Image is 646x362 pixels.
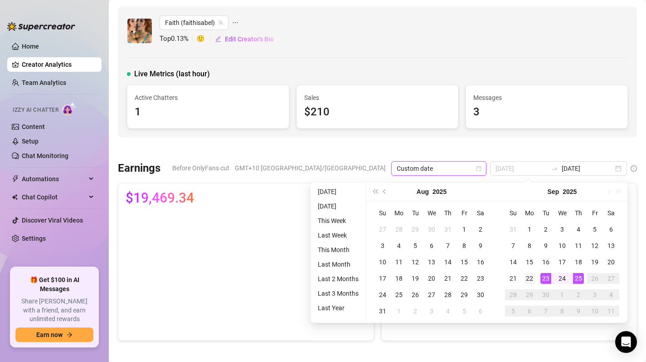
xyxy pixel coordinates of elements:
[475,273,486,284] div: 23
[12,194,18,200] img: Chat Copilot
[521,205,538,221] th: Mo
[22,79,66,86] a: Team Analytics
[172,161,229,175] span: Before OnlyFans cut
[573,273,584,284] div: 25
[456,205,472,221] th: Fr
[135,104,282,121] div: 1
[22,172,86,186] span: Automations
[521,303,538,319] td: 2025-10-06
[589,306,600,317] div: 10
[603,287,619,303] td: 2025-10-04
[314,273,362,284] li: Last 2 Months
[570,205,587,221] th: Th
[551,165,558,172] span: to
[508,306,519,317] div: 5
[456,287,472,303] td: 2025-08-29
[235,161,386,175] span: GMT+10 [GEOGRAPHIC_DATA]/[GEOGRAPHIC_DATA]
[22,217,83,224] a: Discover Viral Videos
[554,303,570,319] td: 2025-10-08
[538,270,554,287] td: 2025-09-23
[603,303,619,319] td: 2025-10-11
[393,224,404,235] div: 28
[587,205,603,221] th: Fr
[603,270,619,287] td: 2025-09-27
[391,205,407,221] th: Mo
[521,287,538,303] td: 2025-09-29
[538,254,554,270] td: 2025-09-16
[377,306,388,317] div: 31
[589,273,600,284] div: 26
[397,162,481,175] span: Custom date
[374,221,391,238] td: 2025-07-27
[472,254,489,270] td: 2025-08-16
[440,270,456,287] td: 2025-08-21
[459,273,470,284] div: 22
[524,240,535,251] div: 8
[554,238,570,254] td: 2025-09-10
[22,138,39,145] a: Setup
[22,123,45,130] a: Content
[589,289,600,300] div: 3
[377,240,388,251] div: 3
[538,221,554,238] td: 2025-09-02
[472,287,489,303] td: 2025-08-30
[570,254,587,270] td: 2025-09-18
[472,205,489,221] th: Sa
[570,221,587,238] td: 2025-09-04
[374,287,391,303] td: 2025-08-24
[426,240,437,251] div: 6
[557,289,568,300] div: 1
[554,254,570,270] td: 2025-09-17
[505,221,521,238] td: 2025-08-31
[391,303,407,319] td: 2025-09-01
[459,289,470,300] div: 29
[540,224,551,235] div: 2
[570,270,587,287] td: 2025-09-25
[314,259,362,270] li: Last Month
[393,273,404,284] div: 18
[538,287,554,303] td: 2025-09-30
[589,224,600,235] div: 5
[505,205,521,221] th: Su
[410,289,421,300] div: 26
[505,238,521,254] td: 2025-09-07
[232,15,238,30] span: ellipsis
[524,273,535,284] div: 22
[573,289,584,300] div: 2
[66,332,73,338] span: arrow-right
[587,287,603,303] td: 2025-10-03
[540,240,551,251] div: 9
[442,257,453,268] div: 14
[440,221,456,238] td: 2025-07-31
[442,306,453,317] div: 4
[134,69,210,79] span: Live Metrics (last hour)
[524,257,535,268] div: 15
[475,306,486,317] div: 6
[374,303,391,319] td: 2025-08-31
[15,297,93,324] span: Share [PERSON_NAME] with a friend, and earn unlimited rewards
[508,224,519,235] div: 31
[442,224,453,235] div: 31
[393,240,404,251] div: 4
[314,230,362,241] li: Last Week
[440,303,456,319] td: 2025-09-04
[508,273,519,284] div: 21
[440,254,456,270] td: 2025-08-14
[440,205,456,221] th: Th
[423,238,440,254] td: 2025-08-06
[410,224,421,235] div: 29
[15,327,93,342] button: Earn nowarrow-right
[456,270,472,287] td: 2025-08-22
[521,254,538,270] td: 2025-09-15
[410,240,421,251] div: 5
[508,289,519,300] div: 28
[407,205,423,221] th: Tu
[377,257,388,268] div: 10
[407,303,423,319] td: 2025-09-02
[540,273,551,284] div: 23
[475,224,486,235] div: 2
[557,273,568,284] div: 24
[587,303,603,319] td: 2025-10-10
[459,306,470,317] div: 5
[12,175,19,183] span: thunderbolt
